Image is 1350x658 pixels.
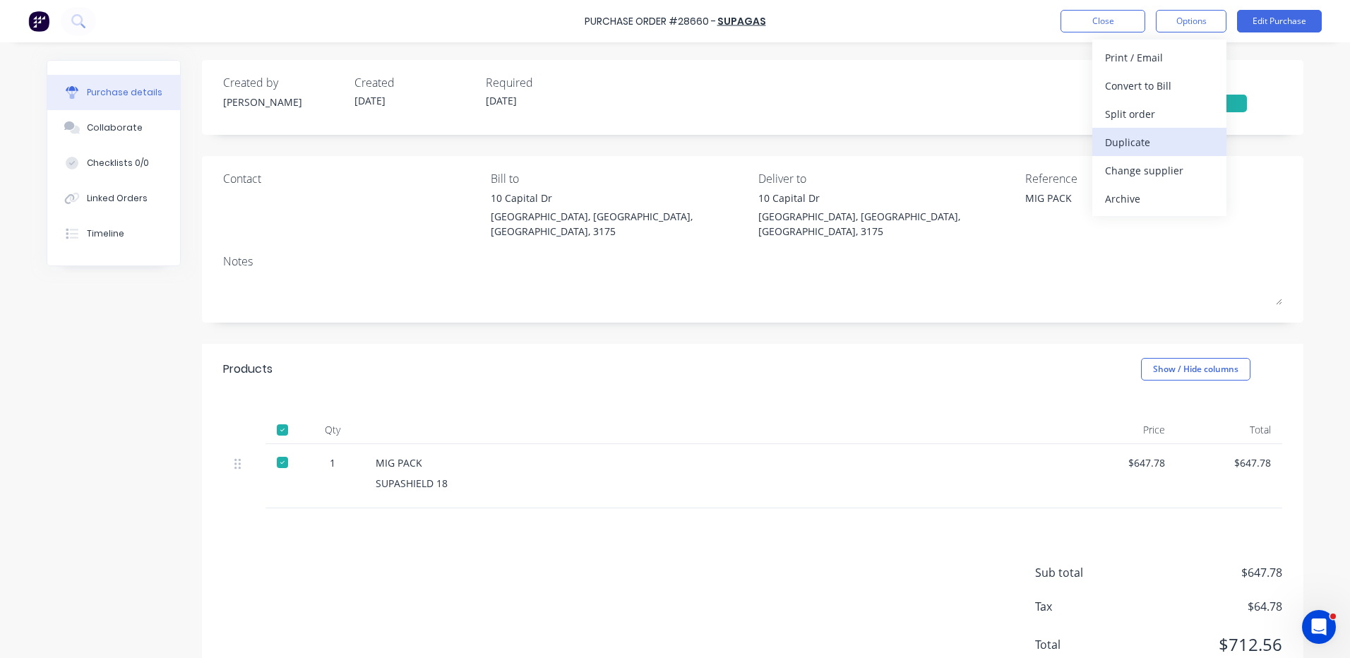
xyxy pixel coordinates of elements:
[87,192,148,205] div: Linked Orders
[223,95,343,109] div: [PERSON_NAME]
[87,86,162,99] div: Purchase details
[1237,10,1322,32] button: Edit Purchase
[1141,598,1282,615] span: $64.78
[1156,10,1226,32] button: Options
[223,170,480,187] div: Contact
[1092,184,1226,213] button: Archive
[28,11,49,32] img: Factory
[87,227,124,240] div: Timeline
[47,110,180,145] button: Collaborate
[1025,170,1282,187] div: Reference
[223,74,343,91] div: Created by
[47,145,180,181] button: Checklists 0/0
[376,455,1059,470] div: MIG PACK
[491,191,748,205] div: 10 Capital Dr
[1082,455,1165,470] div: $647.78
[1035,636,1141,653] span: Total
[1105,76,1214,96] div: Convert to Bill
[354,74,474,91] div: Created
[1025,191,1202,222] textarea: MIG PACK
[1092,100,1226,128] button: Split order
[758,209,1015,239] div: [GEOGRAPHIC_DATA], [GEOGRAPHIC_DATA], [GEOGRAPHIC_DATA], 3175
[1141,564,1282,581] span: $647.78
[1092,156,1226,184] button: Change supplier
[585,14,716,29] div: Purchase Order #28660 -
[1035,564,1141,581] span: Sub total
[486,74,606,91] div: Required
[87,157,149,169] div: Checklists 0/0
[1188,455,1271,470] div: $647.78
[1141,632,1282,657] span: $712.56
[376,476,1059,491] div: SUPASHIELD 18
[312,455,353,470] div: 1
[1061,10,1145,32] button: Close
[717,14,766,28] a: SUPAGAS
[1105,132,1214,152] div: Duplicate
[301,416,364,444] div: Qty
[758,170,1015,187] div: Deliver to
[47,181,180,216] button: Linked Orders
[1035,598,1141,615] span: Tax
[758,191,1015,205] div: 10 Capital Dr
[1105,160,1214,181] div: Change supplier
[1105,104,1214,124] div: Split order
[491,209,748,239] div: [GEOGRAPHIC_DATA], [GEOGRAPHIC_DATA], [GEOGRAPHIC_DATA], 3175
[47,216,180,251] button: Timeline
[1070,416,1176,444] div: Price
[1141,358,1250,381] button: Show / Hide columns
[491,170,748,187] div: Bill to
[1092,43,1226,71] button: Print / Email
[47,75,180,110] button: Purchase details
[1092,71,1226,100] button: Convert to Bill
[223,361,273,378] div: Products
[1105,189,1214,209] div: Archive
[223,253,1282,270] div: Notes
[1092,128,1226,156] button: Duplicate
[87,121,143,134] div: Collaborate
[1302,610,1336,644] iframe: Intercom live chat
[1176,416,1282,444] div: Total
[1105,47,1214,68] div: Print / Email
